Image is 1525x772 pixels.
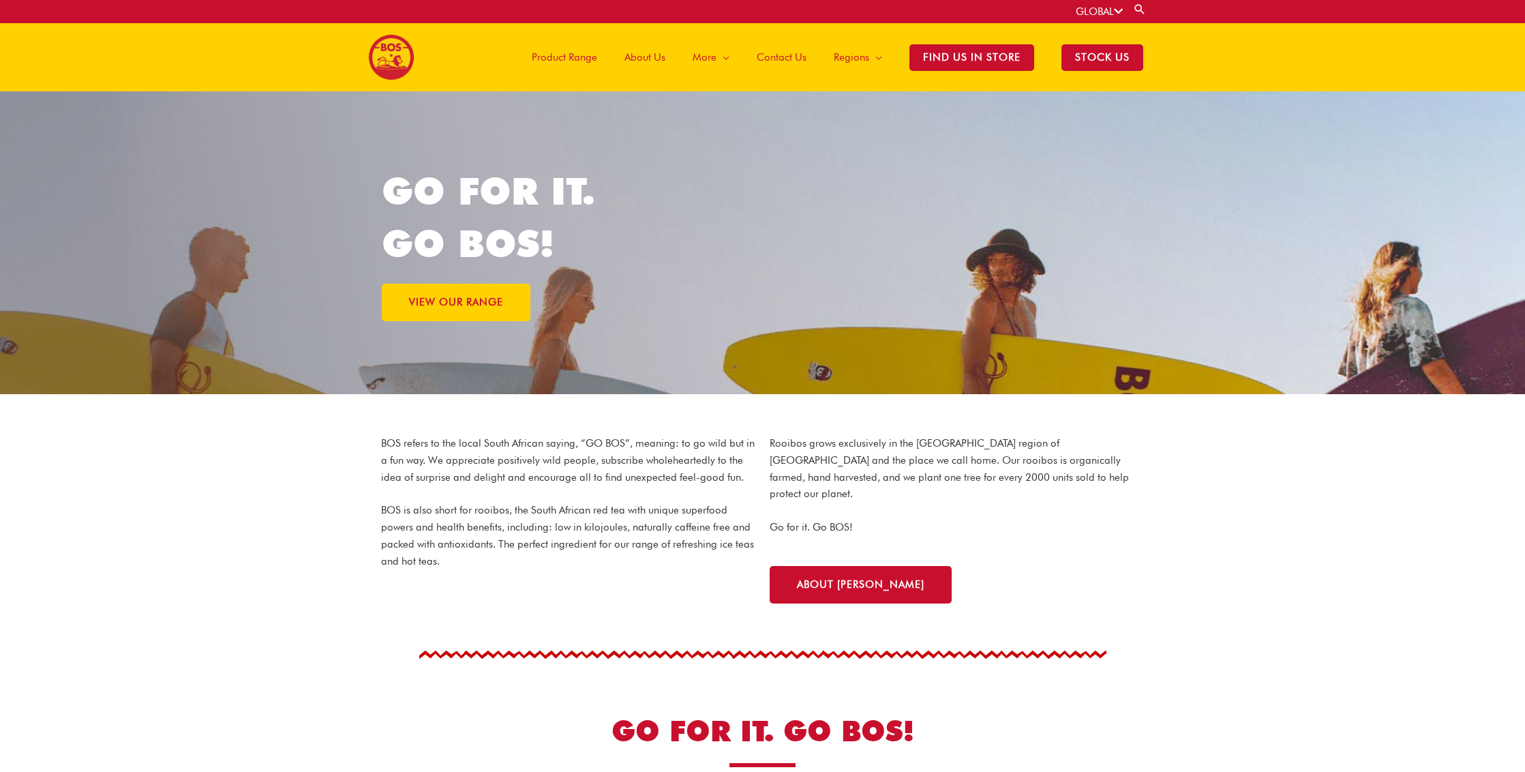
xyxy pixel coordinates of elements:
[797,580,924,590] span: About [PERSON_NAME]
[382,165,763,270] h1: GO FOR IT. GO BOS!
[518,23,611,91] a: Product Range
[820,23,896,91] a: Regions
[1133,3,1147,16] a: Search button
[834,37,869,78] span: Regions
[382,284,530,321] a: VIEW OUR RANGE
[508,23,1157,91] nav: Site Navigation
[896,23,1048,91] a: Find Us in Store
[409,297,503,308] span: VIEW OUR RANGE
[381,502,756,569] p: BOS is also short for rooibos, the South African red tea with unique superfood powers and health ...
[463,713,1063,750] h2: GO FOR IT. GO BOS!
[770,519,1145,536] p: Go for it. Go BOS!
[611,23,679,91] a: About Us
[1048,23,1157,91] a: STOCK US
[679,23,743,91] a: More
[770,566,952,604] a: About [PERSON_NAME]
[693,37,716,78] span: More
[909,44,1034,71] span: Find Us in Store
[743,23,820,91] a: Contact Us
[1061,44,1143,71] span: STOCK US
[757,37,806,78] span: Contact Us
[1076,5,1123,18] a: GLOBAL
[368,34,414,80] img: BOS logo finals-200px
[381,435,756,486] p: BOS refers to the local South African saying, “GO BOS”, meaning: to go wild but in a fun way. We ...
[624,37,665,78] span: About Us
[532,37,597,78] span: Product Range
[770,435,1145,503] p: Rooibos grows exclusively in the [GEOGRAPHIC_DATA] region of [GEOGRAPHIC_DATA] and the place we c...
